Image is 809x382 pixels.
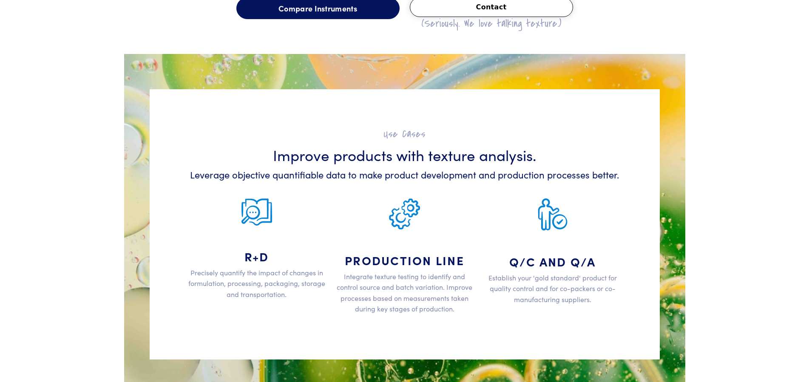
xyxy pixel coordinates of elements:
h6: Leverage objective quantifiable data to make product development and production processes better. [188,168,622,181]
h2: (Seriously. We love talking texture.) [410,17,573,30]
img: qc-graphic.png [538,198,568,231]
h4: Q/C and Q/A [484,255,622,269]
p: Integrate texture testing to identify and control source and batch variation. Improve processes b... [336,271,474,314]
img: production-graphic.png [389,198,420,229]
p: Precisely quantify the impact of changes in formulation, processing, packaging, storage and trans... [188,267,326,300]
p: Establish your 'gold standard' product for quality control and for co-packers or co-manufacturing... [484,272,622,305]
img: r-and-d-graphic.png [241,198,272,226]
h4: Production Line [336,253,474,268]
h4: R+D [188,249,326,264]
h2: Use Cases [188,127,622,141]
h3: Improve products with texture analysis. [188,144,622,165]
